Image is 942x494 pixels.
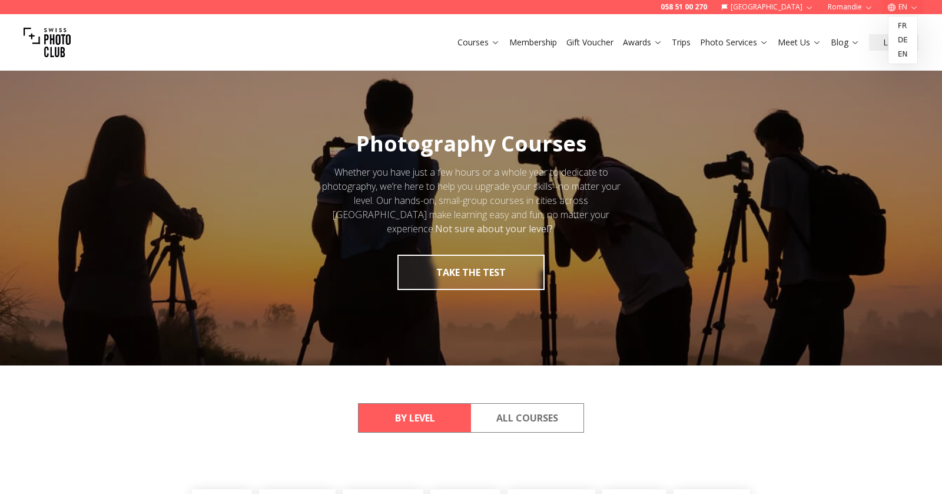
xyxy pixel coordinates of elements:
[672,37,691,48] a: Trips
[695,34,773,51] button: Photo Services
[618,34,667,51] button: Awards
[471,404,583,432] button: All Courses
[509,37,557,48] a: Membership
[435,222,553,235] strong: Not sure about your level?
[869,34,918,51] button: Login
[661,2,707,12] a: 058 51 00 270
[453,34,505,51] button: Courses
[891,33,915,47] a: de
[562,34,618,51] button: Gift Voucher
[356,129,586,158] span: Photography Courses
[505,34,562,51] button: Membership
[359,404,471,432] button: By Level
[700,37,768,48] a: Photo Services
[311,165,631,236] div: Whether you have just a few hours or a whole year to dedicate to photography, we’re here to help ...
[773,34,826,51] button: Meet Us
[566,37,613,48] a: Gift Voucher
[358,403,584,433] div: Course filter
[457,37,500,48] a: Courses
[831,37,860,48] a: Blog
[891,19,915,33] a: fr
[397,255,545,290] button: take the test
[826,34,864,51] button: Blog
[623,37,662,48] a: Awards
[24,19,71,66] img: Swiss photo club
[891,47,915,61] a: en
[778,37,821,48] a: Meet Us
[667,34,695,51] button: Trips
[888,17,917,64] div: EN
